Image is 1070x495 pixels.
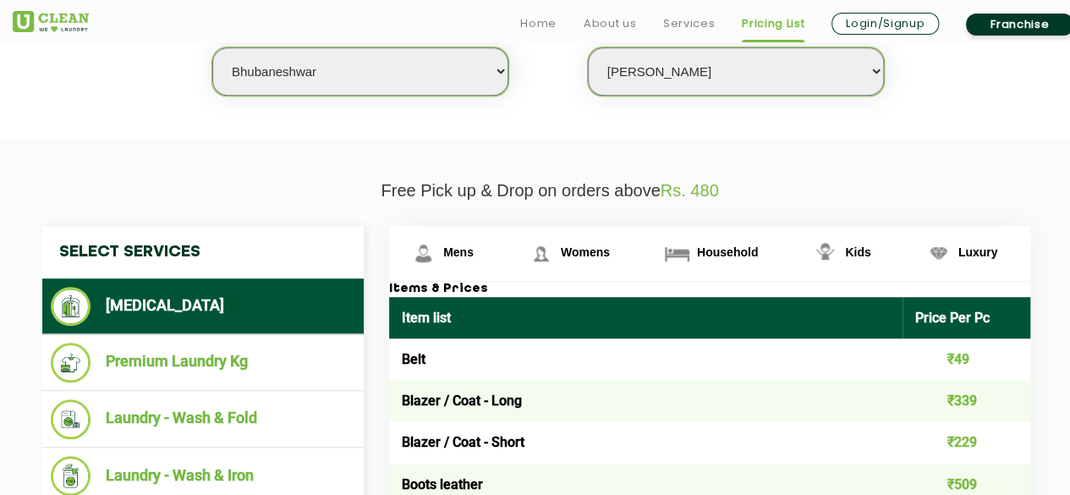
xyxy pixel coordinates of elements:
[51,287,91,326] img: Dry Cleaning
[903,338,1031,380] td: ₹49
[51,287,355,326] li: [MEDICAL_DATA]
[663,14,715,34] a: Services
[389,282,1030,297] h3: Items & Prices
[51,343,355,382] li: Premium Laundry Kg
[443,245,474,259] span: Mens
[697,245,758,259] span: Household
[924,239,953,268] img: Luxury
[526,239,556,268] img: Womens
[51,399,91,439] img: Laundry - Wash & Fold
[958,245,998,259] span: Luxury
[561,245,610,259] span: Womens
[51,343,91,382] img: Premium Laundry Kg
[903,380,1031,421] td: ₹339
[520,14,557,34] a: Home
[389,338,903,380] td: Belt
[810,239,840,268] img: Kids
[13,11,89,32] img: UClean Laundry and Dry Cleaning
[742,14,804,34] a: Pricing List
[409,239,438,268] img: Mens
[389,380,903,421] td: Blazer / Coat - Long
[661,181,719,200] span: Rs. 480
[845,245,870,259] span: Kids
[42,226,364,278] h4: Select Services
[903,421,1031,463] td: ₹229
[389,421,903,463] td: Blazer / Coat - Short
[584,14,636,34] a: About us
[389,297,903,338] th: Item list
[51,399,355,439] li: Laundry - Wash & Fold
[903,297,1031,338] th: Price Per Pc
[831,13,939,35] a: Login/Signup
[662,239,692,268] img: Household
